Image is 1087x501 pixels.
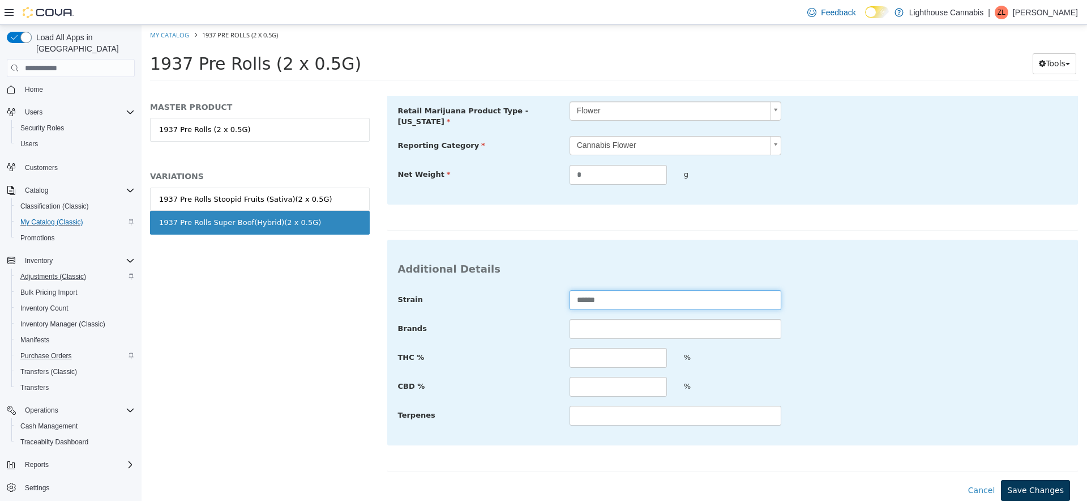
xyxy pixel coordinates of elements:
[256,82,387,101] span: Retail Marijuana Product Type - [US_STATE]
[998,6,1005,19] span: ZL
[25,108,42,117] span: Users
[11,300,139,316] button: Inventory Count
[16,435,135,449] span: Traceabilty Dashboard
[16,349,76,363] a: Purchase Orders
[1013,6,1078,19] p: [PERSON_NAME]
[2,479,139,496] button: Settings
[18,169,191,180] div: 1937 Pre Rolls Stoopid Fruits (Sativa)(2 x 0.5G)
[16,435,93,449] a: Traceabilty Dashboard
[16,215,88,229] a: My Catalog (Classic)
[256,357,284,366] span: CBD %
[20,404,135,417] span: Operations
[865,18,866,19] span: Dark Mode
[256,328,283,337] span: THC %
[16,333,135,347] span: Manifests
[2,182,139,198] button: Catalog
[11,434,139,450] button: Traceabilty Dashboard
[8,77,228,87] h5: MASTER PRODUCT
[2,253,139,269] button: Inventory
[20,367,77,376] span: Transfers (Classic)
[988,6,990,19] p: |
[20,202,89,211] span: Classification (Classic)
[20,438,88,447] span: Traceabilty Dashboard
[11,120,139,136] button: Security Roles
[8,146,228,156] h5: VARIATIONS
[820,455,859,476] button: Cancel
[16,215,135,229] span: My Catalog (Classic)
[20,83,48,96] a: Home
[20,383,49,392] span: Transfers
[20,481,54,495] a: Settings
[429,112,624,130] span: Cannabis Flower
[20,351,72,360] span: Purchase Orders
[11,364,139,380] button: Transfers (Classic)
[20,161,62,175] a: Customers
[8,93,228,117] a: 1937 Pre Rolls (2 x 0.5G)
[11,348,139,364] button: Purchase Orders
[2,457,139,473] button: Reports
[16,270,91,283] a: Adjustments (Classic)
[16,199,93,213] a: Classification (Classic)
[428,111,640,130] a: Cannabis Flower
[11,418,139,434] button: Cash Management
[25,85,43,94] span: Home
[256,270,281,279] span: Strain
[20,481,135,495] span: Settings
[16,317,135,331] span: Inventory Manager (Classic)
[25,460,49,469] span: Reports
[865,6,889,18] input: Dark Mode
[256,299,285,308] span: Brands
[20,458,53,472] button: Reports
[8,29,220,49] span: 1937 Pre Rolls (2 x 0.5G)
[23,7,74,18] img: Cova
[909,6,984,19] p: Lighthouse Cannabis
[20,184,135,197] span: Catalog
[256,386,294,394] span: Terpenes
[25,186,48,195] span: Catalog
[20,422,78,431] span: Cash Management
[25,483,49,492] span: Settings
[256,145,309,154] span: Net Weight
[16,333,54,347] a: Manifests
[20,336,49,345] span: Manifests
[16,419,135,433] span: Cash Management
[2,402,139,418] button: Operations
[16,317,110,331] a: Inventory Manager (Classic)
[11,380,139,396] button: Transfers
[20,160,135,174] span: Customers
[16,121,69,135] a: Security Roles
[16,270,135,283] span: Adjustments (Classic)
[20,254,57,268] button: Inventory
[20,105,135,119] span: Users
[534,352,648,372] div: %
[16,231,59,245] a: Promotions
[2,81,139,97] button: Home
[429,77,624,95] span: Flower
[11,332,139,348] button: Manifests
[20,304,69,313] span: Inventory Count
[11,285,139,300] button: Bulk Pricing Import
[20,233,55,243] span: Promotions
[16,419,82,433] a: Cash Management
[20,184,53,197] button: Catalog
[25,406,58,415] span: Operations
[256,116,344,125] span: Reporting Category
[20,320,105,329] span: Inventory Manager (Classic)
[16,286,82,299] a: Bulk Pricing Import
[2,104,139,120] button: Users
[534,140,648,160] div: g
[803,1,860,24] a: Feedback
[16,302,73,315] a: Inventory Count
[534,323,648,343] div: %
[32,32,135,54] span: Load All Apps in [GEOGRAPHIC_DATA]
[428,77,640,96] a: Flower
[16,365,82,379] a: Transfers (Classic)
[16,286,135,299] span: Bulk Pricing Import
[11,136,139,152] button: Users
[16,381,135,394] span: Transfers
[20,272,86,281] span: Adjustments (Classic)
[11,230,139,246] button: Promotions
[25,163,58,172] span: Customers
[20,139,38,148] span: Users
[11,214,139,230] button: My Catalog (Classic)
